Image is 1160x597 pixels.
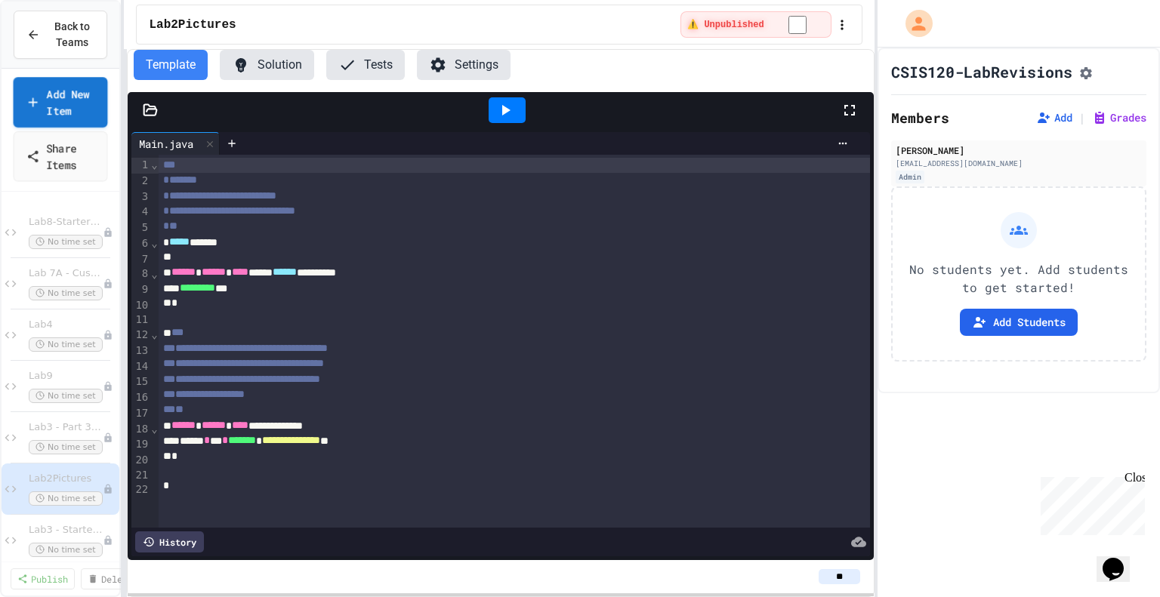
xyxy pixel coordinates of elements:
[103,432,113,443] div: Unpublished
[14,77,108,128] a: Add New Item
[103,381,113,392] div: Unpublished
[131,132,220,155] div: Main.java
[150,237,158,249] span: Fold line
[29,421,103,434] span: Lab3 - Part 3 - StarterCode
[131,374,150,390] div: 15
[29,286,103,300] span: No time set
[131,236,150,252] div: 6
[103,484,113,494] div: Unpublished
[29,491,103,506] span: No time set
[131,205,150,220] div: 4
[891,107,949,128] h2: Members
[770,16,825,34] input: publish toggle
[326,50,405,80] button: Tests
[131,437,150,453] div: 19
[131,328,150,343] div: 12
[680,11,831,38] div: ⚠️ Students cannot see this content! Click the toggle to publish it and make it visible to your c...
[150,423,158,435] span: Fold line
[29,235,103,249] span: No time set
[135,531,204,552] div: History
[29,524,103,537] span: Lab3 - StarterFiles
[134,50,208,80] button: Template
[1092,110,1146,125] button: Grades
[131,220,150,236] div: 5
[131,390,150,406] div: 16
[103,278,113,289] div: Unpublished
[131,468,150,483] div: 21
[29,389,103,403] span: No time set
[1035,471,1145,535] iframe: chat widget
[131,422,150,438] div: 18
[29,543,103,557] span: No time set
[131,252,150,267] div: 7
[1078,63,1094,81] button: Assignment Settings
[29,472,103,485] span: Lab2Pictures
[81,568,140,589] a: Delete
[11,568,75,589] a: Publish
[417,50,511,80] button: Settings
[131,482,150,497] div: 22
[131,282,150,298] div: 9
[960,309,1078,336] button: Add Students
[131,406,150,422] div: 17
[29,337,103,352] span: No time set
[905,260,1133,297] p: No students yet. Add students to get started!
[896,143,1142,157] div: [PERSON_NAME]
[890,6,936,41] div: My Account
[150,158,158,171] span: Fold line
[14,131,108,182] a: Share Items
[150,328,158,340] span: Fold line
[1078,109,1086,127] span: |
[29,216,103,229] span: Lab8-StarterFiles
[103,227,113,238] div: Unpublished
[131,266,150,282] div: 8
[131,189,150,205] div: 3
[131,298,150,313] div: 10
[131,312,150,328] div: 11
[29,267,103,280] span: Lab 7A - Custom Classes
[891,61,1072,82] h1: CSIS120-LabRevisions
[149,16,236,34] span: Lab2Pictures
[29,440,103,454] span: No time set
[896,158,1142,169] div: [EMAIL_ADDRESS][DOMAIN_NAME]
[103,535,113,546] div: Unpublished
[131,343,150,359] div: 13
[29,319,103,331] span: Lab4
[131,174,150,189] div: 2
[49,19,94,51] span: Back to Teams
[131,359,150,375] div: 14
[103,330,113,340] div: Unpublished
[150,268,158,280] span: Fold line
[131,158,150,174] div: 1
[29,370,103,383] span: Lab9
[6,6,104,96] div: Chat with us now!Close
[687,19,764,31] span: ⚠️ Unpublished
[131,453,150,468] div: 20
[220,50,314,80] button: Solution
[896,171,924,183] div: Admin
[1036,110,1072,125] button: Add
[14,11,107,59] button: Back to Teams
[131,136,201,152] div: Main.java
[1097,537,1145,582] iframe: chat widget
